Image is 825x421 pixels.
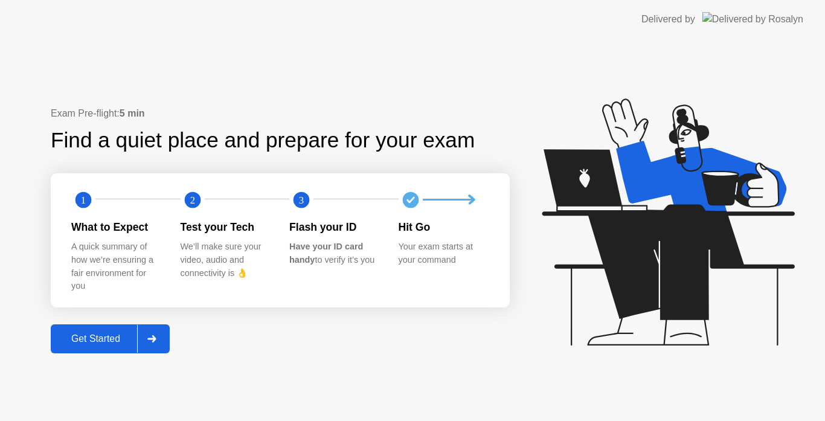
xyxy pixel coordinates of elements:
div: We’ll make sure your video, audio and connectivity is 👌 [181,240,271,280]
div: Test your Tech [181,219,271,235]
div: Hit Go [399,219,489,235]
img: Delivered by Rosalyn [702,12,803,26]
b: Have your ID card handy [289,242,363,265]
div: Your exam starts at your command [399,240,489,266]
div: Flash your ID [289,219,379,235]
div: Find a quiet place and prepare for your exam [51,124,477,156]
b: 5 min [120,108,145,118]
text: 2 [190,194,194,206]
text: 3 [299,194,304,206]
div: What to Expect [71,219,161,235]
button: Get Started [51,324,170,353]
div: Get Started [54,333,137,344]
text: 1 [81,194,86,206]
div: Delivered by [641,12,695,27]
div: A quick summary of how we’re ensuring a fair environment for you [71,240,161,292]
div: to verify it’s you [289,240,379,266]
div: Exam Pre-flight: [51,106,510,121]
